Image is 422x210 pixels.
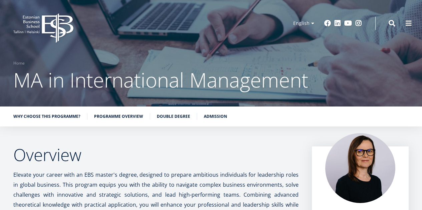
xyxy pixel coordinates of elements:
[325,133,395,203] img: Piret Masso
[13,146,299,163] h2: Overview
[355,20,362,27] a: Instagram
[344,20,352,27] a: Youtube
[13,113,80,120] a: Why choose this programme?
[13,66,308,94] span: MA in International Management
[157,113,190,120] a: Double Degree
[94,113,143,120] a: Programme overview
[334,20,341,27] a: Linkedin
[13,60,25,67] a: Home
[204,113,227,120] a: Admission
[324,20,331,27] a: Facebook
